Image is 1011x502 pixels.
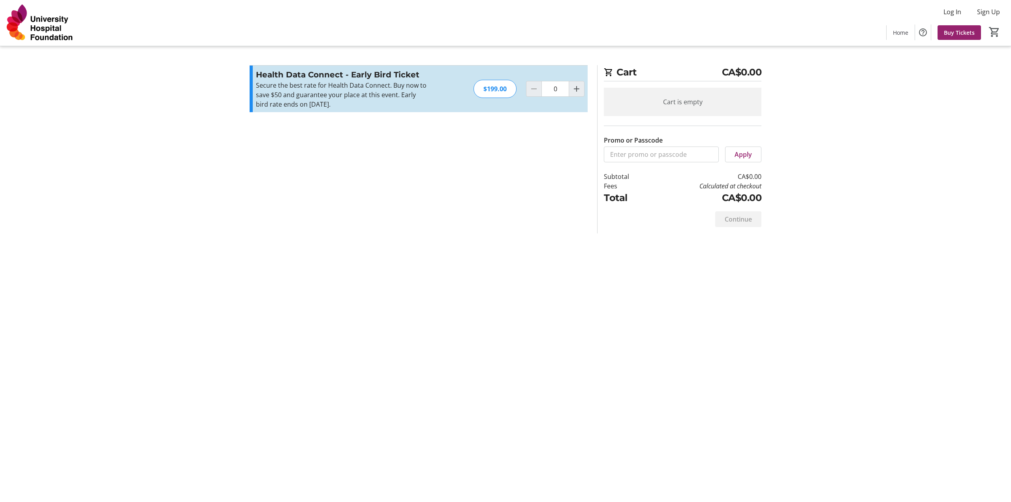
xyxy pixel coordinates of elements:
[650,172,761,181] td: CA$0.00
[604,172,650,181] td: Subtotal
[604,88,761,116] div: Cart is empty
[569,81,584,96] button: Increment by one
[604,191,650,205] td: Total
[256,81,428,109] p: Secure the best rate for Health Data Connect. Buy now to save $50 and guarantee your place at thi...
[725,147,761,162] button: Apply
[541,81,569,97] input: Health Data Connect - Early Bird Ticket Quantity
[893,28,908,37] span: Home
[977,7,1000,17] span: Sign Up
[256,69,428,81] h3: Health Data Connect - Early Bird Ticket
[938,25,981,40] a: Buy Tickets
[604,147,719,162] input: Enter promo or passcode
[722,65,762,79] span: CA$0.00
[915,24,931,40] button: Help
[604,65,761,81] h2: Cart
[650,181,761,191] td: Calculated at checkout
[943,7,961,17] span: Log In
[5,3,75,43] img: University Hospital Foundation's Logo
[887,25,915,40] a: Home
[987,25,1002,39] button: Cart
[944,28,975,37] span: Buy Tickets
[604,135,663,145] label: Promo or Passcode
[474,80,517,98] div: $199.00
[971,6,1006,18] button: Sign Up
[650,191,761,205] td: CA$0.00
[735,150,752,159] span: Apply
[937,6,968,18] button: Log In
[604,181,650,191] td: Fees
